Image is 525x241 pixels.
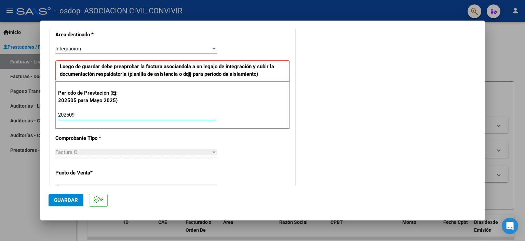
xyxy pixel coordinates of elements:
span: Guardar [54,197,78,203]
div: Open Intercom Messenger [502,218,518,234]
strong: Luego de guardar debe preaprobar la factura asociandola a un legajo de integración y subir la doc... [60,63,274,77]
span: Integración [55,46,81,52]
p: Punto de Venta [55,169,126,177]
p: Período de Prestación (Ej: 202505 para Mayo 2025) [58,89,127,105]
p: Area destinado * [55,31,126,39]
p: Comprobante Tipo * [55,134,126,142]
span: Factura C [55,149,77,155]
button: Guardar [49,194,83,206]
